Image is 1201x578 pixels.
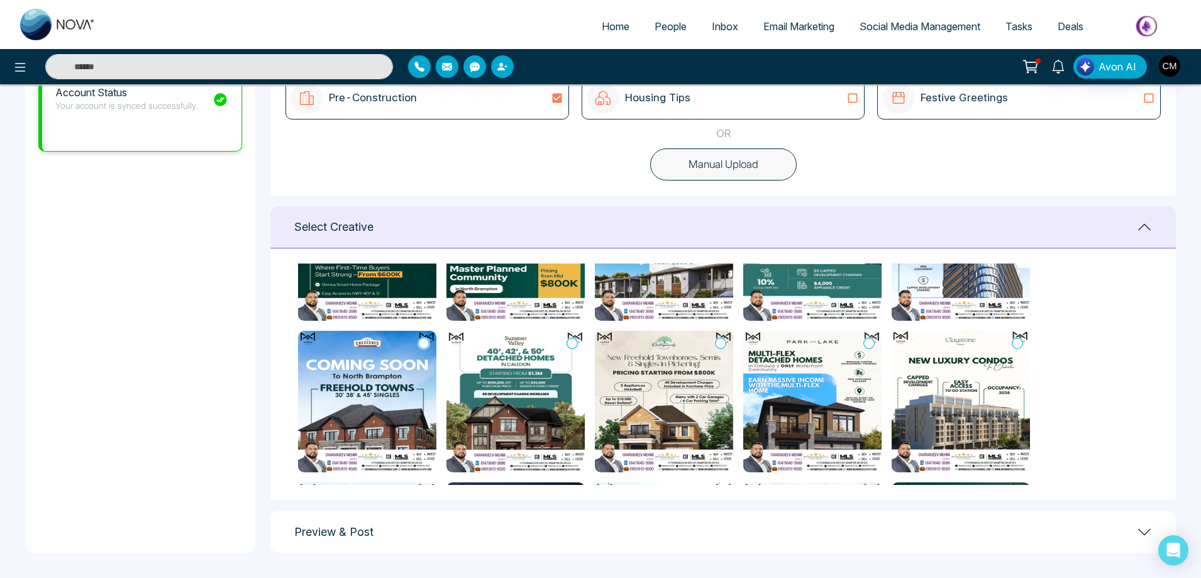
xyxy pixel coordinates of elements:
span: Avon AI [1099,59,1136,74]
div: Open Intercom Messenger [1158,535,1188,565]
a: People [642,14,699,38]
span: People [655,20,687,33]
h1: Select Creative [294,220,374,234]
span: Inbox [712,20,738,33]
button: Avon AI [1073,55,1147,79]
a: Social Media Management [847,14,993,38]
a: Inbox [699,14,751,38]
img: Nova CRM Logo [20,9,96,40]
a: Home [589,14,642,38]
img: icon [291,82,323,114]
img: New Luxury Claystone Condos in Oakville (6).png [892,331,1030,472]
img: User Avatar [1159,55,1180,77]
a: Tasks [993,14,1045,38]
span: Home [602,20,629,33]
span: Deals [1058,20,1083,33]
span: Email Marketing [763,20,834,33]
p: Festive Greetings [921,90,1008,106]
img: Summer Valley Detached Homes in Caledon (6).png [446,331,585,472]
img: Park and Lake in Oshawa (7).png [743,331,882,472]
h1: Preview & Post [294,525,374,539]
p: Housing Tips [625,90,690,106]
p: Your account is synced successfully. [55,99,199,112]
button: Manual Upload [650,148,797,181]
a: Email Marketing [751,14,847,38]
img: Seaton Winding Woods (3).png [595,331,733,472]
span: Tasks [1005,20,1032,33]
img: The Crescent (3).png [298,331,436,472]
span: Social Media Management [860,20,980,33]
p: Pre-Construction [329,90,417,106]
h1: Account Status [55,87,199,99]
img: icon [587,82,619,114]
p: OR [716,126,731,142]
img: Market-place.gif [1102,12,1193,40]
img: Lead Flow [1076,58,1094,75]
img: icon [883,82,914,114]
a: Deals [1045,14,1096,38]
